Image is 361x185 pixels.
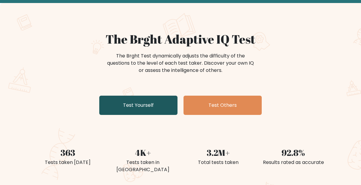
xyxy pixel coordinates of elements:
div: Total tests taken [184,159,252,166]
div: 3.2M+ [184,146,252,159]
div: The Brght Test dynamically adjusts the difficulty of the questions to the level of each test take... [105,52,256,74]
div: 4K+ [109,146,177,159]
h1: The Brght Adaptive IQ Test [34,32,327,46]
a: Test Yourself [99,96,177,115]
div: Results rated as accurate [259,159,327,166]
div: Tests taken in [GEOGRAPHIC_DATA] [109,159,177,173]
div: 92.8% [259,146,327,159]
div: Tests taken [DATE] [34,159,102,166]
div: 363 [34,146,102,159]
a: Test Others [184,96,262,115]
